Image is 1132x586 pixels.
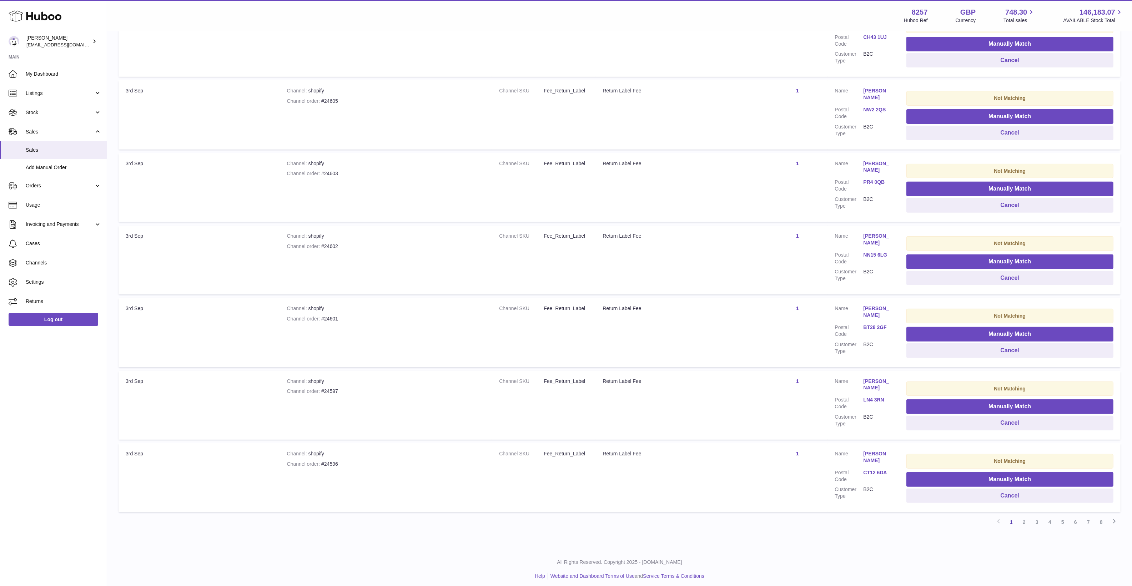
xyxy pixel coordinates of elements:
[113,559,1126,566] p: All Rights Reserved. Copyright 2025 - [DOMAIN_NAME]
[864,268,892,282] dd: B2C
[26,90,94,97] span: Listings
[994,386,1026,391] strong: Not Matching
[994,95,1026,101] strong: Not Matching
[119,371,280,440] td: 3rd Sep
[864,51,892,64] dd: B2C
[912,7,928,17] strong: 8257
[796,88,799,94] a: 1
[287,315,485,322] div: #24601
[26,240,101,247] span: Cases
[26,128,94,135] span: Sales
[864,450,892,464] a: [PERSON_NAME]
[287,160,485,167] div: shopify
[864,179,892,186] a: PR4 0QB
[26,202,101,208] span: Usage
[287,161,308,166] strong: Channel
[603,87,760,94] div: Return Label Fee
[906,53,1113,68] button: Cancel
[548,573,704,580] li: and
[906,343,1113,358] button: Cancel
[1082,516,1095,529] a: 7
[544,450,588,457] dd: Fee_Return_Label
[9,36,19,47] img: internalAdmin-8257@internal.huboo.com
[835,486,864,500] dt: Customer Type
[1005,516,1018,529] a: 1
[835,160,864,176] dt: Name
[499,160,544,167] dt: Channel SKU
[1056,516,1069,529] a: 5
[864,34,892,41] a: CH43 1UJ
[26,42,105,47] span: [EMAIL_ADDRESS][DOMAIN_NAME]
[287,170,485,177] div: #24603
[499,305,544,312] dt: Channel SKU
[835,179,864,192] dt: Postal Code
[906,472,1113,487] button: Manually Match
[864,233,892,246] a: [PERSON_NAME]
[544,305,588,312] dd: Fee_Return_Label
[26,279,101,286] span: Settings
[864,378,892,391] a: [PERSON_NAME]
[287,171,322,176] strong: Channel order
[906,198,1113,213] button: Cancel
[550,573,635,579] a: Website and Dashboard Terms of Use
[287,388,485,395] div: #24597
[994,313,1026,319] strong: Not Matching
[287,243,322,249] strong: Channel order
[1043,516,1056,529] a: 4
[287,461,322,467] strong: Channel order
[835,396,864,410] dt: Postal Code
[287,305,308,311] strong: Channel
[796,233,799,239] a: 1
[603,378,760,385] div: Return Label Fee
[535,573,545,579] a: Help
[835,34,864,47] dt: Postal Code
[835,106,864,120] dt: Postal Code
[287,305,485,312] div: shopify
[603,305,760,312] div: Return Label Fee
[26,164,101,171] span: Add Manual Order
[864,486,892,500] dd: B2C
[864,414,892,427] dd: B2C
[864,123,892,137] dd: B2C
[26,182,94,189] span: Orders
[119,226,280,294] td: 3rd Sep
[864,341,892,355] dd: B2C
[994,458,1026,464] strong: Not Matching
[499,233,544,239] dt: Channel SKU
[26,221,94,228] span: Invoicing and Payments
[994,168,1026,174] strong: Not Matching
[835,469,864,483] dt: Postal Code
[26,298,101,305] span: Returns
[1031,516,1043,529] a: 3
[287,243,485,250] div: #24602
[1095,516,1108,529] a: 8
[835,51,864,64] dt: Customer Type
[26,259,101,266] span: Channels
[1005,7,1027,17] span: 748.30
[864,324,892,331] a: BT28 2GF
[906,126,1113,140] button: Cancel
[835,341,864,355] dt: Customer Type
[499,378,544,385] dt: Channel SKU
[864,106,892,113] a: NW2 2QS
[835,87,864,103] dt: Name
[864,469,892,476] a: CT12 6DA
[119,8,280,77] td: 3rd Sep
[906,327,1113,342] button: Manually Match
[1069,516,1082,529] a: 6
[835,268,864,282] dt: Customer Type
[835,378,864,393] dt: Name
[287,88,308,94] strong: Channel
[1003,7,1035,24] a: 748.30 Total sales
[26,109,94,116] span: Stock
[26,147,101,153] span: Sales
[119,298,280,367] td: 3rd Sep
[835,196,864,209] dt: Customer Type
[796,305,799,311] a: 1
[864,396,892,403] a: LN4 3RN
[287,450,485,457] div: shopify
[544,233,588,239] dd: Fee_Return_Label
[119,153,280,222] td: 3rd Sep
[864,87,892,101] a: [PERSON_NAME]
[906,182,1113,196] button: Manually Match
